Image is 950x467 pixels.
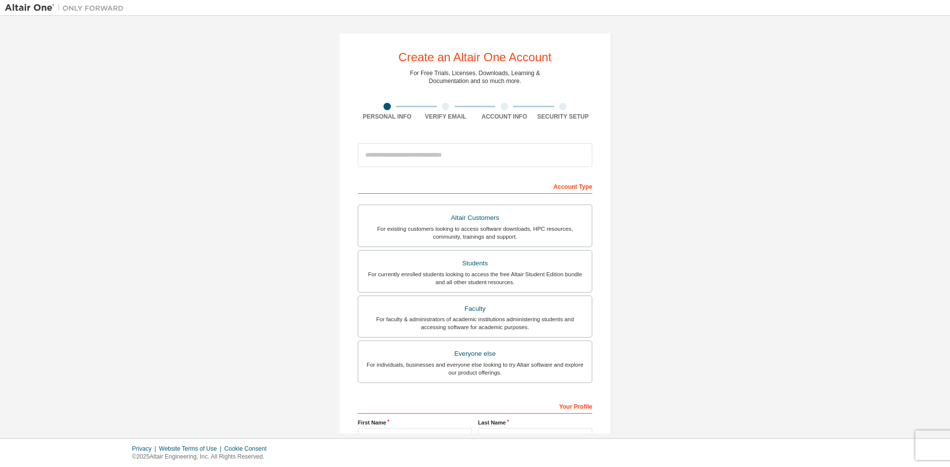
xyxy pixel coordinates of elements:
label: Last Name [478,419,592,426]
div: Verify Email [417,113,475,121]
div: For individuals, businesses and everyone else looking to try Altair software and explore our prod... [364,361,586,377]
div: For Free Trials, Licenses, Downloads, Learning & Documentation and so much more. [410,69,540,85]
div: Everyone else [364,347,586,361]
div: Your Profile [358,398,592,414]
div: Students [364,256,586,270]
div: Faculty [364,302,586,316]
label: First Name [358,419,472,426]
div: Personal Info [358,113,417,121]
div: Privacy [132,445,159,453]
div: Create an Altair One Account [398,51,552,63]
div: Altair Customers [364,211,586,225]
p: © 2025 Altair Engineering, Inc. All Rights Reserved. [132,453,273,461]
img: Altair One [5,3,129,13]
div: Account Info [475,113,534,121]
div: Security Setup [534,113,593,121]
div: Cookie Consent [224,445,272,453]
div: For faculty & administrators of academic institutions administering students and accessing softwa... [364,315,586,331]
div: For currently enrolled students looking to access the free Altair Student Edition bundle and all ... [364,270,586,286]
div: Account Type [358,178,592,194]
div: For existing customers looking to access software downloads, HPC resources, community, trainings ... [364,225,586,241]
div: Website Terms of Use [159,445,224,453]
